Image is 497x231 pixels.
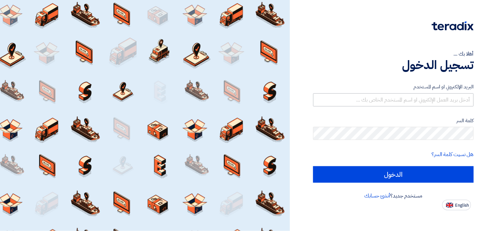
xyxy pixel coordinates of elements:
[442,200,471,210] button: English
[365,192,391,200] a: أنشئ حسابك
[313,50,474,58] div: أهلا بك ...
[455,203,469,208] span: English
[313,93,474,106] input: أدخل بريد العمل الإلكتروني او اسم المستخدم الخاص بك ...
[432,21,474,31] img: Teradix logo
[446,203,453,208] img: en-US.png
[313,192,474,200] div: مستخدم جديد؟
[313,117,474,125] label: كلمة السر
[313,83,474,91] label: البريد الإلكتروني او اسم المستخدم
[313,166,474,183] input: الدخول
[432,150,474,158] a: هل نسيت كلمة السر؟
[313,58,474,72] h1: تسجيل الدخول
